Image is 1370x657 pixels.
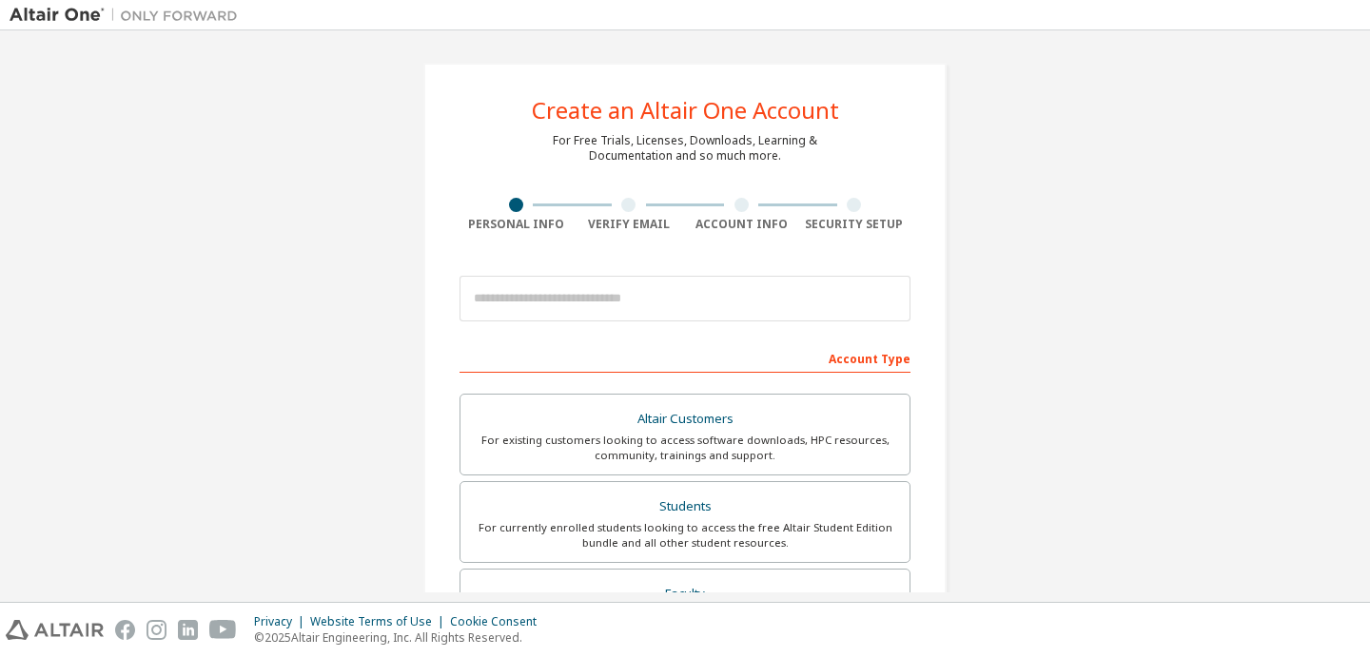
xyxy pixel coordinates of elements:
img: facebook.svg [115,620,135,640]
img: youtube.svg [209,620,237,640]
img: linkedin.svg [178,620,198,640]
img: instagram.svg [147,620,166,640]
div: Verify Email [573,217,686,232]
div: Personal Info [460,217,573,232]
div: Faculty [472,581,898,608]
img: altair_logo.svg [6,620,104,640]
div: Create an Altair One Account [532,99,839,122]
div: Website Terms of Use [310,614,450,629]
div: Cookie Consent [450,614,548,629]
div: For currently enrolled students looking to access the free Altair Student Edition bundle and all ... [472,520,898,551]
div: Account Type [460,342,910,373]
div: Students [472,493,898,520]
div: Privacy [254,614,310,629]
div: Altair Customers [472,406,898,433]
div: For existing customers looking to access software downloads, HPC resources, community, trainings ... [472,433,898,463]
div: Security Setup [798,217,911,232]
p: © 2025 Altair Engineering, Inc. All Rights Reserved. [254,629,548,646]
div: Account Info [685,217,798,232]
div: For Free Trials, Licenses, Downloads, Learning & Documentation and so much more. [553,133,817,164]
img: Altair One [10,6,247,25]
